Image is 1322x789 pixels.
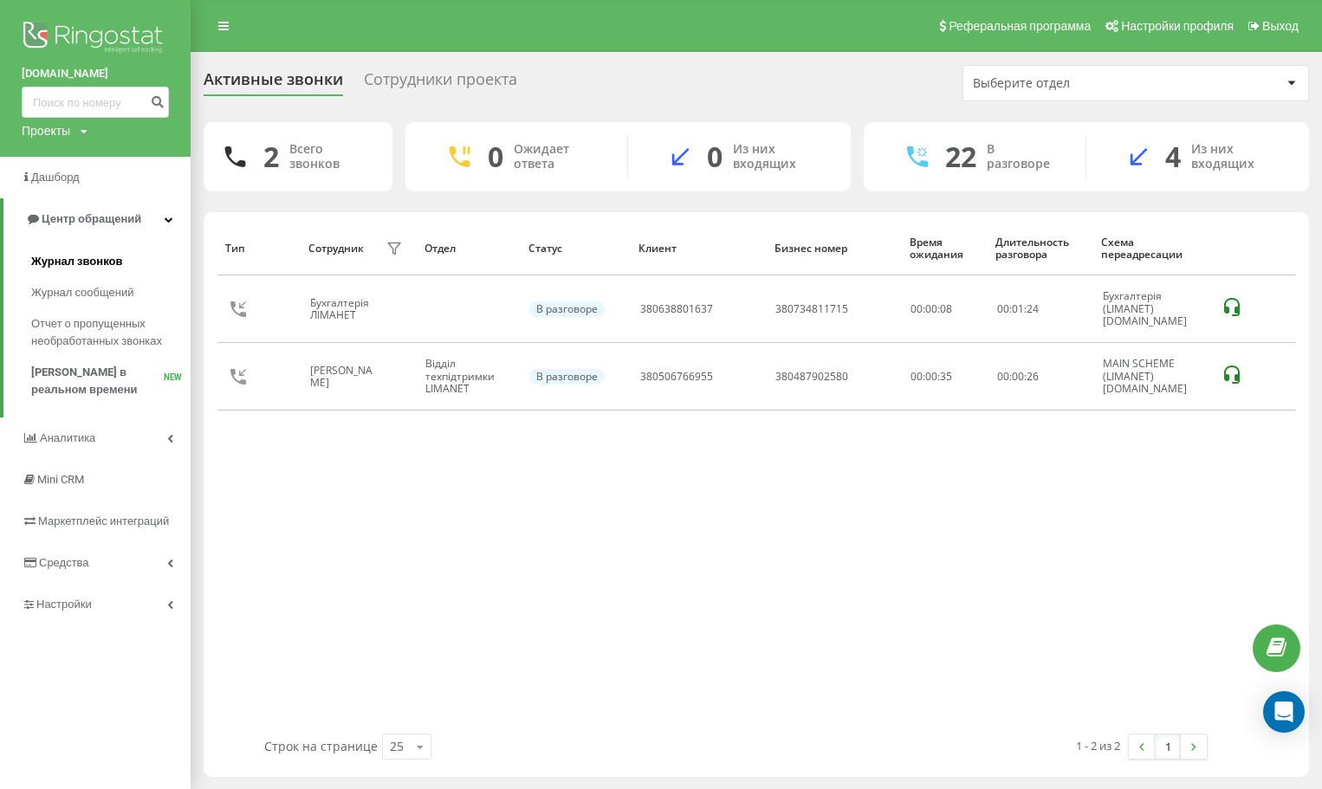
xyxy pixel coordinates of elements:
span: Mini CRM [37,473,84,486]
a: Отчет о пропущенных необработанных звонках [31,308,191,357]
div: Из них входящих [733,142,825,171]
a: Центр обращений [3,198,191,240]
span: 01 [1012,301,1024,316]
div: Відділ техпідтримки LIMANET [425,358,510,395]
a: [DOMAIN_NAME] [22,65,169,82]
div: Тип [225,243,292,255]
span: [PERSON_NAME] в реальном времени [31,364,164,398]
div: [PERSON_NAME] [310,365,381,390]
div: Бухгалтерія (LIMANET) [DOMAIN_NAME] [1103,290,1202,327]
div: MAIN SCHEME (LIMANET) [DOMAIN_NAME] [1103,358,1202,395]
div: В разговоре [529,301,605,317]
span: Отчет о пропущенных необработанных звонках [31,315,182,350]
div: Open Intercom Messenger [1263,691,1305,733]
div: Клиент [638,243,757,255]
div: 4 [1165,140,1181,173]
span: Строк на странице [264,738,378,754]
span: 00 [997,301,1009,316]
div: 25 [390,738,404,755]
span: Центр обращений [42,212,141,225]
div: 380734811715 [775,303,848,315]
span: Журнал звонков [31,253,122,270]
div: 380638801637 [640,303,713,315]
div: Из них входящих [1191,142,1283,171]
div: Бизнес номер [774,243,893,255]
span: Реферальная программа [949,19,1091,33]
a: [PERSON_NAME] в реальном времениNEW [31,357,191,405]
a: Журнал сообщений [31,277,191,308]
span: Аналитика [40,431,95,444]
div: 0 [488,140,503,173]
div: Схема переадресации [1101,236,1203,262]
span: 26 [1027,369,1039,384]
span: Выход [1262,19,1299,33]
span: 00 [1012,369,1024,384]
div: В разговоре [987,142,1060,171]
span: Журнал сообщений [31,284,133,301]
div: 00:00:08 [910,303,977,315]
span: Настройки профиля [1121,19,1234,33]
div: 0 [707,140,723,173]
div: Активные звонки [204,70,343,97]
div: В разговоре [529,369,605,385]
span: Маркетплейс интеграций [38,514,169,527]
div: Ожидает ответа [514,142,601,171]
span: Средства [39,556,89,569]
div: Отдел [424,243,512,255]
div: Сотрудник [308,243,364,255]
div: Всего звонков [289,142,372,171]
div: 22 [945,140,976,173]
div: : : [997,303,1039,315]
img: Ringostat logo [22,17,169,61]
div: 00:00:35 [910,371,977,383]
div: Длительность разговора [995,236,1085,262]
span: Дашборд [31,171,80,184]
span: 24 [1027,301,1039,316]
div: : : [997,371,1039,383]
div: 1 - 2 из 2 [1076,737,1120,754]
div: Бухгалтерія ЛІМАНЕТ [310,297,381,322]
a: 1 [1155,734,1181,759]
input: Поиск по номеру [22,87,169,118]
div: 380506766955 [640,371,713,383]
div: Статус [528,243,622,255]
div: 380487902580 [775,371,848,383]
span: Настройки [36,598,92,611]
div: Сотрудники проекта [364,70,517,97]
div: 2 [263,140,279,173]
div: Время ожидания [910,236,979,262]
div: Проекты [22,122,70,139]
span: 00 [997,369,1009,384]
div: Выберите отдел [973,76,1180,91]
a: Журнал звонков [31,246,191,277]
